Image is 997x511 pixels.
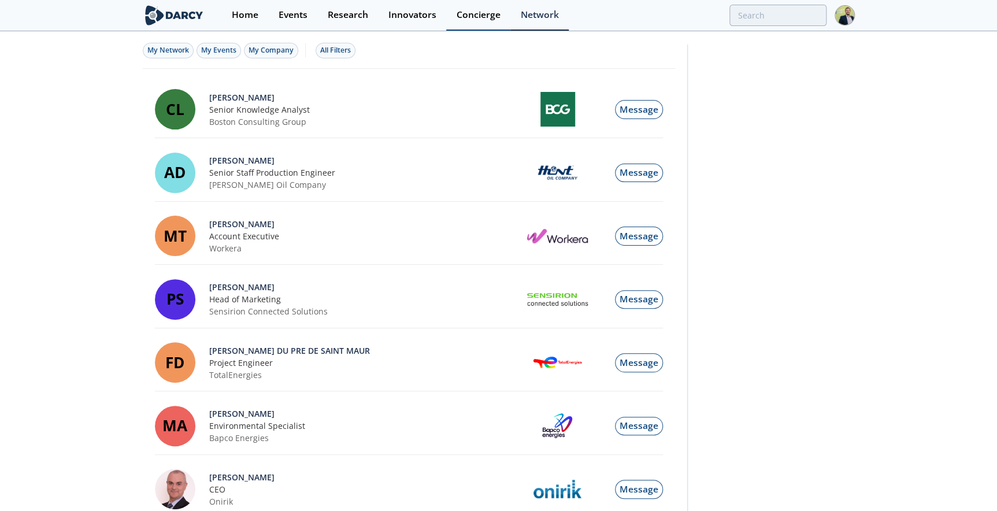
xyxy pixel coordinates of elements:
span: My Network [147,45,189,55]
div: Research [328,10,368,20]
div: Concierge [457,10,501,20]
img: Onirik [533,480,582,498]
a: Workera [209,242,242,254]
span: My Company [249,45,294,55]
div: [PERSON_NAME] Oil Company [209,179,517,191]
button: Message [615,480,663,499]
div: View Profile [209,91,517,103]
button: Message [615,417,663,436]
button: My Events [197,43,241,58]
button: My Company [244,43,298,58]
span: Message [620,229,658,242]
button: Message [615,227,663,246]
div: View Profile [209,154,517,166]
div: All Filters [320,45,351,55]
img: logo-wide.svg [143,5,206,25]
button: Message [615,164,663,183]
button: Message [615,290,663,309]
button: All Filters [316,43,355,58]
img: Hunt Oil Company [537,164,578,182]
div: AD [155,153,195,193]
div: Senior Knowledge Analyst [209,103,517,116]
span: My Events [201,45,236,55]
span: Message [620,356,658,369]
div: FD [155,342,195,383]
div: Bapco Energies [209,432,517,444]
input: Advanced Search [729,5,826,26]
img: fcae3ad7-13ef-49ac-9590-d5cb88776f6b [155,469,195,509]
div: View Profile [209,218,517,230]
div: Project Engineer [209,357,517,369]
div: Account Executive [209,230,517,242]
div: Environmental Specialist [209,420,517,432]
div: Senior Staff Production Engineer [209,166,517,179]
a: Sensirion Connected Solutions [209,305,328,317]
div: CEO [209,483,517,495]
div: Innovators [388,10,436,20]
div: Head of Marketing [209,293,517,305]
a: Sensirion Connected Solutions [517,293,598,306]
button: My Network [143,43,194,58]
a: Onirik [517,480,598,498]
div: View Profile [209,471,517,483]
div: CL [155,89,195,129]
img: Boston Consulting Group [540,92,575,127]
div: MT [155,216,195,256]
div: TotalEnergies [209,369,517,381]
img: Sensirion Connected Solutions [527,293,588,306]
div: Boston Consulting Group [209,116,517,128]
div: MA [155,406,195,446]
span: Message [620,483,658,495]
span: Message [620,166,658,179]
div: View Profile [209,345,517,357]
div: Home [232,10,258,20]
button: Message [615,100,663,119]
img: Profile [835,5,855,25]
span: Message [620,292,658,305]
div: Events [279,10,307,20]
div: View Profile [209,408,517,420]
span: Message [620,103,658,116]
img: Workera [527,229,588,244]
div: View Profile [209,281,517,293]
img: TotalEnergies [533,349,582,376]
span: Message [620,419,658,432]
img: Bapco Energies [536,412,579,440]
div: PS [155,279,195,320]
div: Network [521,10,559,20]
a: Onirik [209,495,233,508]
a: Workera [517,229,598,244]
button: Message [615,353,663,372]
